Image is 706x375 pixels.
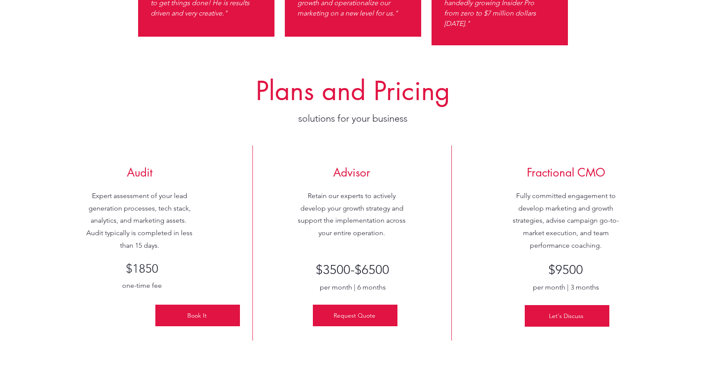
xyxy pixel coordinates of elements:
[511,165,620,180] h3: Fractional CMO
[126,262,158,276] span: $1850
[313,305,397,326] a: Request Quote
[549,312,583,320] span: Let's Discuss
[665,334,706,375] iframe: Wix Chat
[548,262,583,277] span: $9500
[256,74,450,108] span: Plans and Pricing
[122,281,162,290] span: one-time fee
[187,312,207,319] span: Book It
[320,283,386,291] span: per month | 6 months
[185,112,520,126] p: solutions for your business
[155,305,240,326] a: Book It
[533,283,599,291] span: per month | 3 months
[525,305,609,327] a: Let's Discuss
[86,192,192,249] span: Expert assessment of your lead generation processes, tech stack, analytics, and marketing assets....
[513,192,619,249] span: Fully committed engagement to develop marketing and growth strategies, advise campaign go-to-mark...
[85,165,194,180] h3: Audit
[298,192,406,237] span: Retain our experts to actively develop your growth strategy and support the implementation across...
[316,262,389,277] span: $3500-$6500
[300,165,403,180] h3: Advisor
[334,312,375,319] span: Request Quote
